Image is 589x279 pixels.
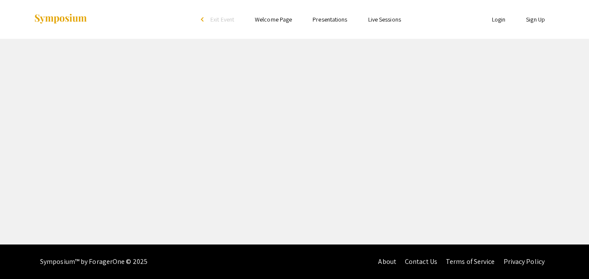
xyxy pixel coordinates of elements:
a: Live Sessions [368,16,401,23]
a: Login [492,16,506,23]
div: Symposium™ by ForagerOne © 2025 [40,245,147,279]
a: Welcome Page [255,16,292,23]
a: Terms of Service [446,257,495,266]
a: Privacy Policy [504,257,545,266]
img: Symposium by ForagerOne [34,13,88,25]
div: arrow_back_ios [201,17,206,22]
a: About [378,257,396,266]
a: Presentations [313,16,347,23]
a: Contact Us [405,257,437,266]
span: Exit Event [210,16,234,23]
a: Sign Up [526,16,545,23]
